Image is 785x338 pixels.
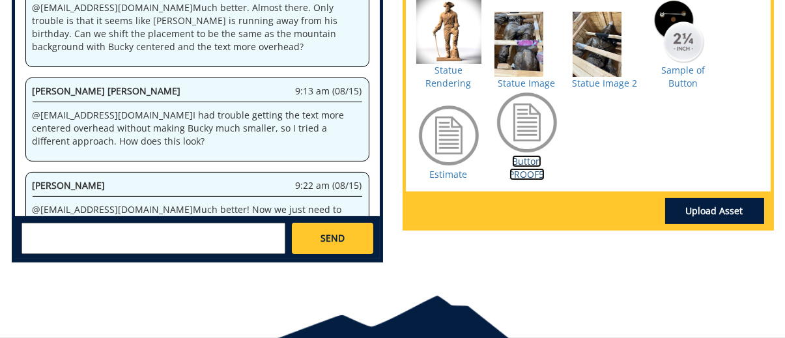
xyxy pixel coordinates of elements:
[426,64,472,89] a: Statue Rendering
[33,179,106,191] span: [PERSON_NAME]
[430,168,468,180] a: Estimate
[321,232,345,245] span: SEND
[21,223,285,254] textarea: messageToSend
[665,198,764,224] a: Upload Asset
[509,155,545,180] a: Button PROOF5
[296,85,362,98] span: 9:13 am (08/15)
[33,1,362,53] p: @ [EMAIL_ADDRESS][DOMAIN_NAME] Much better. Almost there. Only trouble is that it seems like [PER...
[498,77,556,89] a: Statue Image
[33,109,362,148] p: @ [EMAIL_ADDRESS][DOMAIN_NAME] I had trouble getting the text more centered overhead without maki...
[33,203,362,242] p: @ [EMAIL_ADDRESS][DOMAIN_NAME] Much better! Now we just need to remove the white line under his b...
[573,77,638,89] a: Statue Image 2
[661,64,705,89] a: Sample of Button
[296,179,362,192] span: 9:22 am (08/15)
[33,85,181,97] span: [PERSON_NAME] [PERSON_NAME]
[292,223,373,254] a: SEND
